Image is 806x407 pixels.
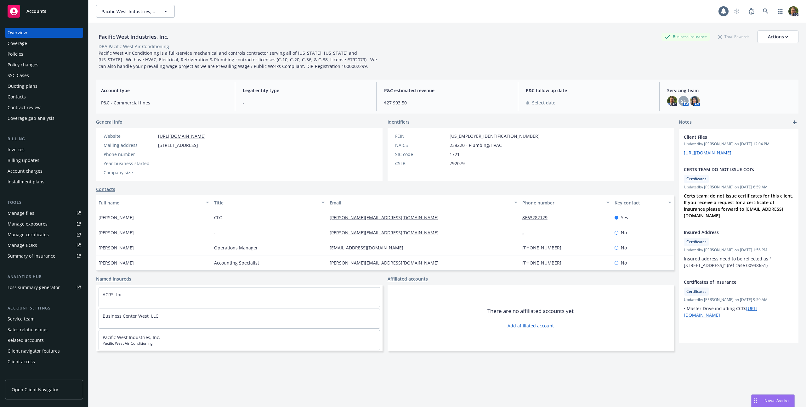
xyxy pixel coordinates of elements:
div: Full name [99,199,202,206]
div: SIC code [395,151,447,158]
span: 792079 [450,160,465,167]
a: Report a Bug [745,5,758,18]
span: No [621,244,627,251]
div: Pacific West Industries, Inc. [96,33,171,41]
div: Billing [5,136,83,142]
a: Manage exposures [5,219,83,229]
div: Website [104,133,156,139]
span: Updated by [PERSON_NAME] on [DATE] 6:59 AM [684,184,793,190]
span: - [158,160,160,167]
div: Year business started [104,160,156,167]
a: [PERSON_NAME][EMAIL_ADDRESS][DOMAIN_NAME] [330,260,444,266]
div: CSLB [395,160,447,167]
div: Business Insurance [661,33,710,41]
a: Manage files [5,208,83,218]
span: - [158,151,160,158]
div: Company size [104,169,156,176]
span: 238220 - Plumbing/HVAC [450,142,502,148]
div: DBA: Pacific West Air Conditioning [99,43,169,50]
div: Coverage gap analysis [8,113,54,123]
div: Manage exposures [8,219,48,229]
div: NAICS [395,142,447,148]
a: [EMAIL_ADDRESS][DOMAIN_NAME] [330,245,408,251]
div: Installment plans [8,177,44,187]
button: Key contact [612,195,674,210]
div: Key contact [615,199,664,206]
span: Certificates [686,176,707,182]
a: Sales relationships [5,325,83,335]
div: Contract review [8,103,41,113]
img: photo [667,96,677,106]
a: - [522,230,529,236]
span: - [214,229,216,236]
a: Contacts [96,186,115,192]
span: Select date [532,99,555,106]
div: Certificates of InsuranceCertificatesUpdatedby [PERSON_NAME] on [DATE] 9:50 AM• Master Drive incl... [679,274,798,323]
a: Manage BORs [5,240,83,250]
span: No [621,229,627,236]
button: Title [212,195,327,210]
div: Drag to move [752,395,759,407]
button: Nova Assist [751,394,795,407]
div: Total Rewards [715,33,752,41]
span: Pacific West Industries, Inc. [101,8,156,15]
button: Full name [96,195,212,210]
span: P&C - Commercial lines [101,99,227,106]
span: Operations Manager [214,244,258,251]
span: P&C follow up date [526,87,652,94]
span: Client Files [684,134,777,140]
a: Business Center West, LLC [103,313,158,319]
div: Policy changes [8,60,38,70]
span: [PERSON_NAME] [99,214,134,221]
div: Phone number [104,151,156,158]
img: photo [690,96,700,106]
span: Notes [679,119,692,126]
img: photo [788,6,798,16]
span: Updated by [PERSON_NAME] on [DATE] 12:04 PM [684,141,793,147]
button: Phone number [520,195,612,210]
a: Coverage gap analysis [5,113,83,123]
div: Contacts [8,92,26,102]
a: Client navigator features [5,346,83,356]
span: SC [681,98,686,104]
a: [PHONE_NUMBER] [522,245,566,251]
div: Analytics hub [5,274,83,280]
a: Client access [5,357,83,367]
span: Servicing team [667,87,793,94]
div: Actions [768,31,788,43]
p: Insured address need to be reflected as "[STREET_ADDRESS]" (ref case 00938651) [684,255,793,269]
span: Updated by [PERSON_NAME] on [DATE] 9:50 AM [684,297,793,303]
a: Summary of insurance [5,251,83,261]
span: Yes [621,214,628,221]
div: Manage files [8,208,34,218]
a: Loss summary generator [5,282,83,293]
span: Insured Address [684,229,777,236]
div: Sales relationships [8,325,48,335]
span: Updated by [PERSON_NAME] on [DATE] 1:56 PM [684,247,793,253]
div: Client navigator features [8,346,60,356]
span: [STREET_ADDRESS] [158,142,198,148]
div: Title [214,199,318,206]
div: Account settings [5,305,83,311]
span: General info [96,119,122,125]
a: Quoting plans [5,81,83,91]
a: [PERSON_NAME][EMAIL_ADDRESS][DOMAIN_NAME] [330,215,444,220]
span: 1721 [450,151,460,158]
a: Pacific West Industries, Inc. [103,334,160,340]
a: [PERSON_NAME][EMAIL_ADDRESS][DOMAIN_NAME] [330,230,444,236]
div: Quoting plans [8,81,37,91]
div: FEIN [395,133,447,139]
div: Billing updates [8,155,39,165]
button: Pacific West Industries, Inc. [96,5,175,18]
a: Add affiliated account [508,322,554,329]
span: [PERSON_NAME] [99,259,134,266]
a: Policies [5,49,83,59]
span: Accounting Specialist [214,259,259,266]
span: Certificates [686,239,707,245]
a: Invoices [5,145,83,155]
span: CERTS TEAM DO NOT ISSUE COI's [684,166,777,173]
a: [PHONE_NUMBER] [522,260,566,266]
div: Client FilesUpdatedby [PERSON_NAME] on [DATE] 12:04 PM[URL][DOMAIN_NAME] [679,129,798,161]
p: • Master Drive including CCD: [684,305,793,318]
div: Summary of insurance [8,251,55,261]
